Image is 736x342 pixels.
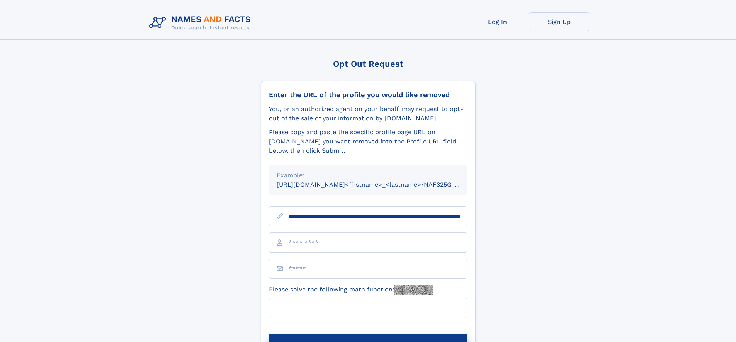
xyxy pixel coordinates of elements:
[269,91,467,99] div: Enter the URL of the profile you would like removed
[269,128,467,155] div: Please copy and paste the specific profile page URL on [DOMAIN_NAME] you want removed into the Pr...
[277,171,460,180] div: Example:
[277,181,482,188] small: [URL][DOMAIN_NAME]<firstname>_<lastname>/NAF325G-xxxxxxxx
[261,59,476,69] div: Opt Out Request
[529,12,590,31] a: Sign Up
[467,12,529,31] a: Log In
[269,285,433,295] label: Please solve the following math function:
[146,12,257,33] img: Logo Names and Facts
[269,104,467,123] div: You, or an authorized agent on your behalf, may request to opt-out of the sale of your informatio...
